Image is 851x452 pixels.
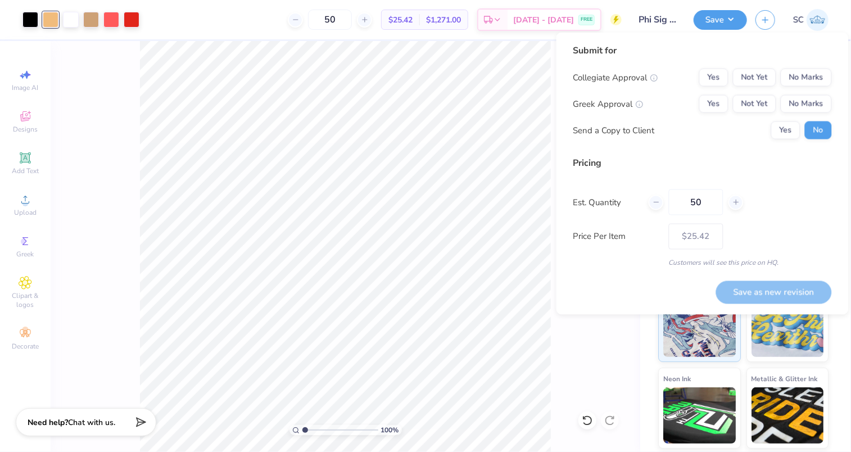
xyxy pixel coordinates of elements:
[308,10,352,30] input: – –
[6,291,45,309] span: Clipart & logos
[581,16,592,24] span: FREE
[573,196,640,209] label: Est. Quantity
[733,95,776,113] button: Not Yet
[771,121,800,139] button: Yes
[17,250,34,259] span: Greek
[573,124,655,137] div: Send a Copy to Client
[388,14,413,26] span: $25.42
[663,387,736,444] img: Neon Ink
[426,14,461,26] span: $1,271.00
[752,387,824,444] img: Metallic & Glitter Ink
[14,208,37,217] span: Upload
[573,71,658,84] div: Collegiate Approval
[630,8,685,31] input: Untitled Design
[381,425,399,435] span: 100 %
[13,125,38,134] span: Designs
[573,97,644,110] div: Greek Approval
[513,14,574,26] span: [DATE] - [DATE]
[573,258,832,268] div: Customers will see this price on HQ.
[733,69,776,87] button: Not Yet
[669,189,723,215] input: – –
[699,69,728,87] button: Yes
[12,83,39,92] span: Image AI
[781,95,832,113] button: No Marks
[694,10,747,30] button: Save
[12,342,39,351] span: Decorate
[752,373,818,385] span: Metallic & Glitter Ink
[573,44,832,57] div: Submit for
[807,9,829,31] img: Sadie Case
[573,156,832,170] div: Pricing
[573,230,660,243] label: Price Per Item
[793,9,829,31] a: SC
[805,121,832,139] button: No
[699,95,728,113] button: Yes
[12,166,39,175] span: Add Text
[752,301,824,357] img: Puff Ink
[663,373,691,385] span: Neon Ink
[68,417,115,428] span: Chat with us.
[663,301,736,357] img: Standard
[793,13,804,26] span: SC
[28,417,68,428] strong: Need help?
[781,69,832,87] button: No Marks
